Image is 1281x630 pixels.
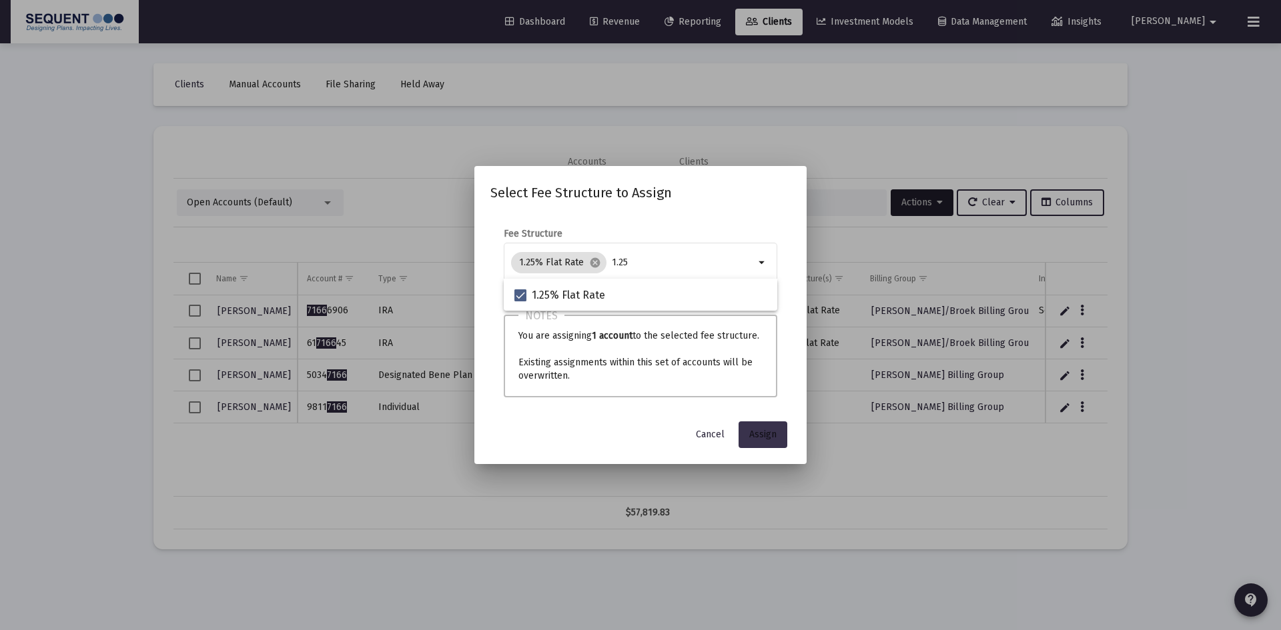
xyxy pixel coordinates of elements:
[532,287,605,303] span: 1.25% Flat Rate
[504,228,562,239] label: Fee Structure
[589,257,601,269] mat-icon: cancel
[504,315,777,397] div: You are assigning to the selected fee structure. Existing assignments within this set of accounts...
[755,255,771,271] mat-icon: arrow_drop_down
[518,307,564,325] h3: Notes
[612,257,755,268] input: Select fee structures
[685,421,735,448] button: Cancel
[511,252,606,273] mat-chip: 1.25% Flat Rate
[490,182,791,203] h2: Select Fee Structure to Assign
[696,429,725,440] span: Cancel
[739,421,787,448] button: Assign
[749,429,777,440] span: Assign
[511,249,755,276] mat-chip-list: Selection
[592,330,632,341] b: 1 account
